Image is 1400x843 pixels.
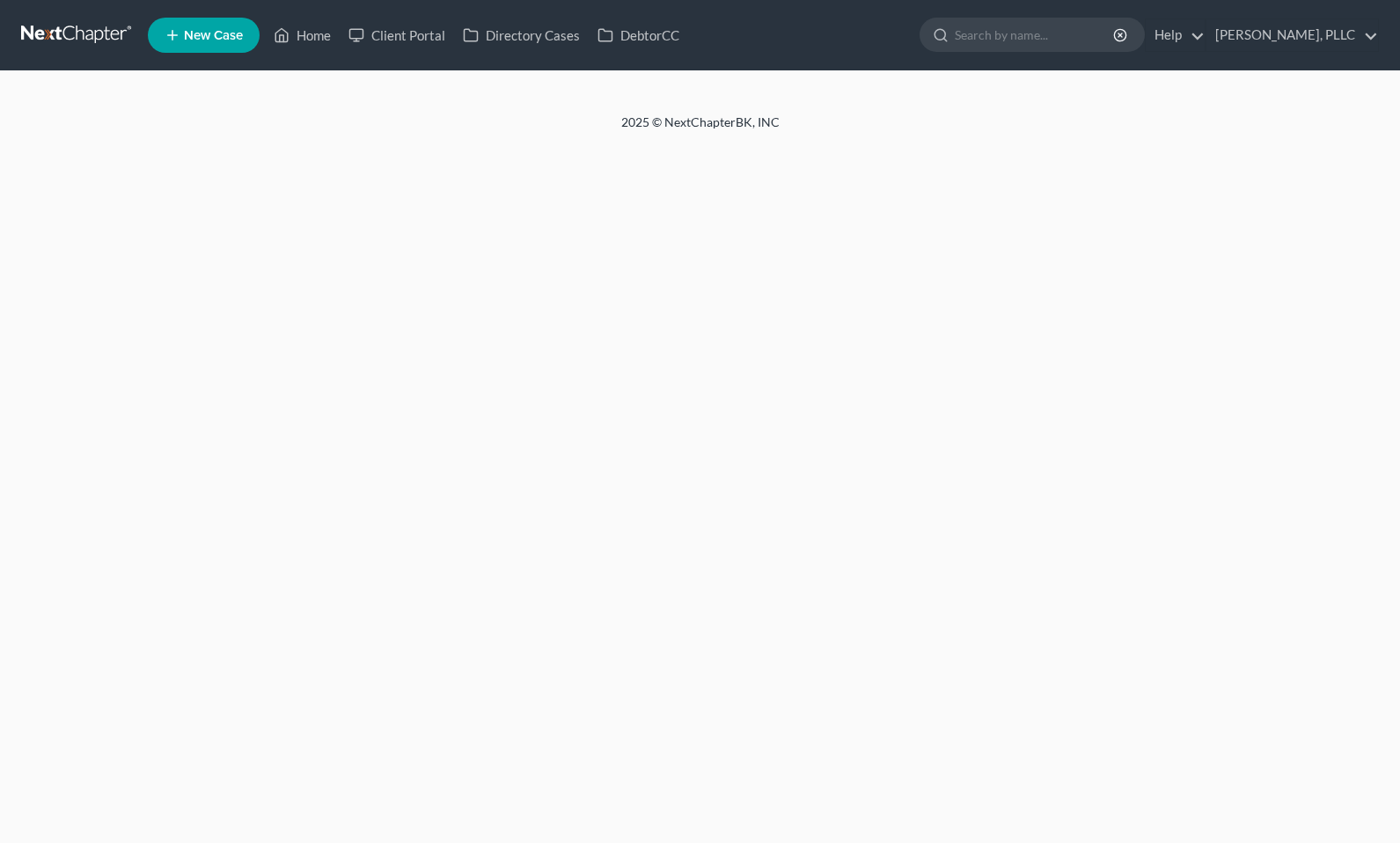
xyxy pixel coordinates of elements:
input: Search by name... [955,18,1116,51]
div: 2025 © NextChapterBK, INC [199,114,1202,145]
a: Help [1146,19,1205,51]
a: DebtorCC [589,19,688,51]
a: [PERSON_NAME], PLLC [1206,19,1378,51]
span: New Case [184,29,243,42]
a: Home [265,19,340,51]
a: Client Portal [340,19,454,51]
a: Directory Cases [454,19,589,51]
